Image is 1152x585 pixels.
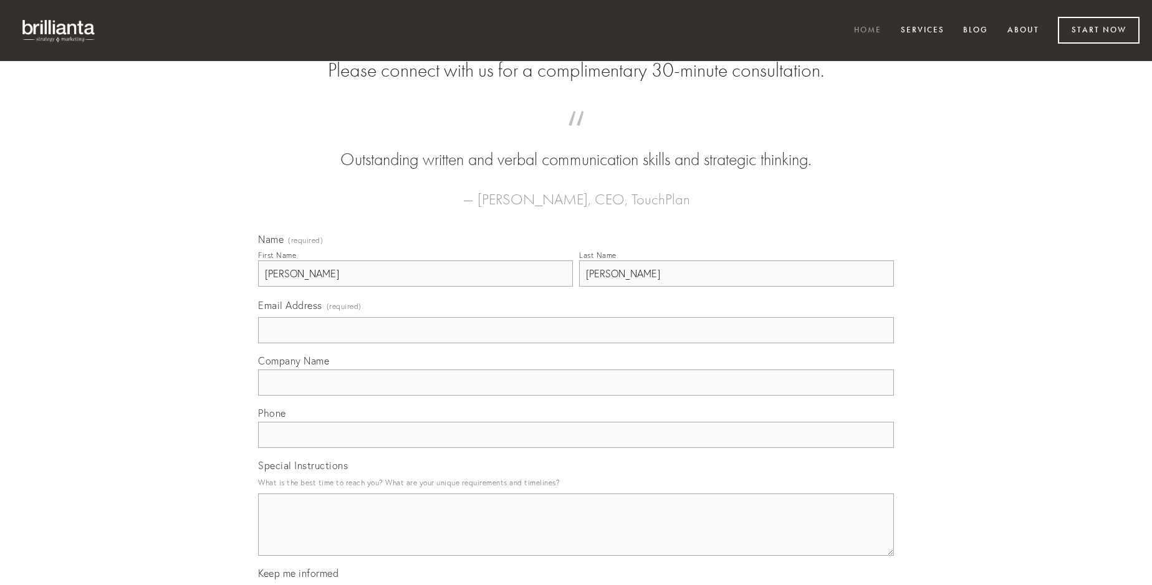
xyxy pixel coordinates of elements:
[288,237,323,244] span: (required)
[278,123,874,172] blockquote: Outstanding written and verbal communication skills and strategic thinking.
[327,298,362,315] span: (required)
[278,172,874,212] figcaption: — [PERSON_NAME], CEO, TouchPlan
[258,299,322,312] span: Email Address
[12,12,106,49] img: brillianta - research, strategy, marketing
[278,123,874,148] span: “
[999,21,1047,41] a: About
[258,354,329,367] span: Company Name
[258,459,348,472] span: Special Instructions
[258,474,894,491] p: What is the best time to reach you? What are your unique requirements and timelines?
[258,407,286,419] span: Phone
[846,21,890,41] a: Home
[258,250,296,260] div: First Name
[1058,17,1140,44] a: Start Now
[955,21,996,41] a: Blog
[258,59,894,82] h2: Please connect with us for a complimentary 30-minute consultation.
[893,21,953,41] a: Services
[258,567,338,579] span: Keep me informed
[579,250,617,260] div: Last Name
[258,233,284,245] span: Name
